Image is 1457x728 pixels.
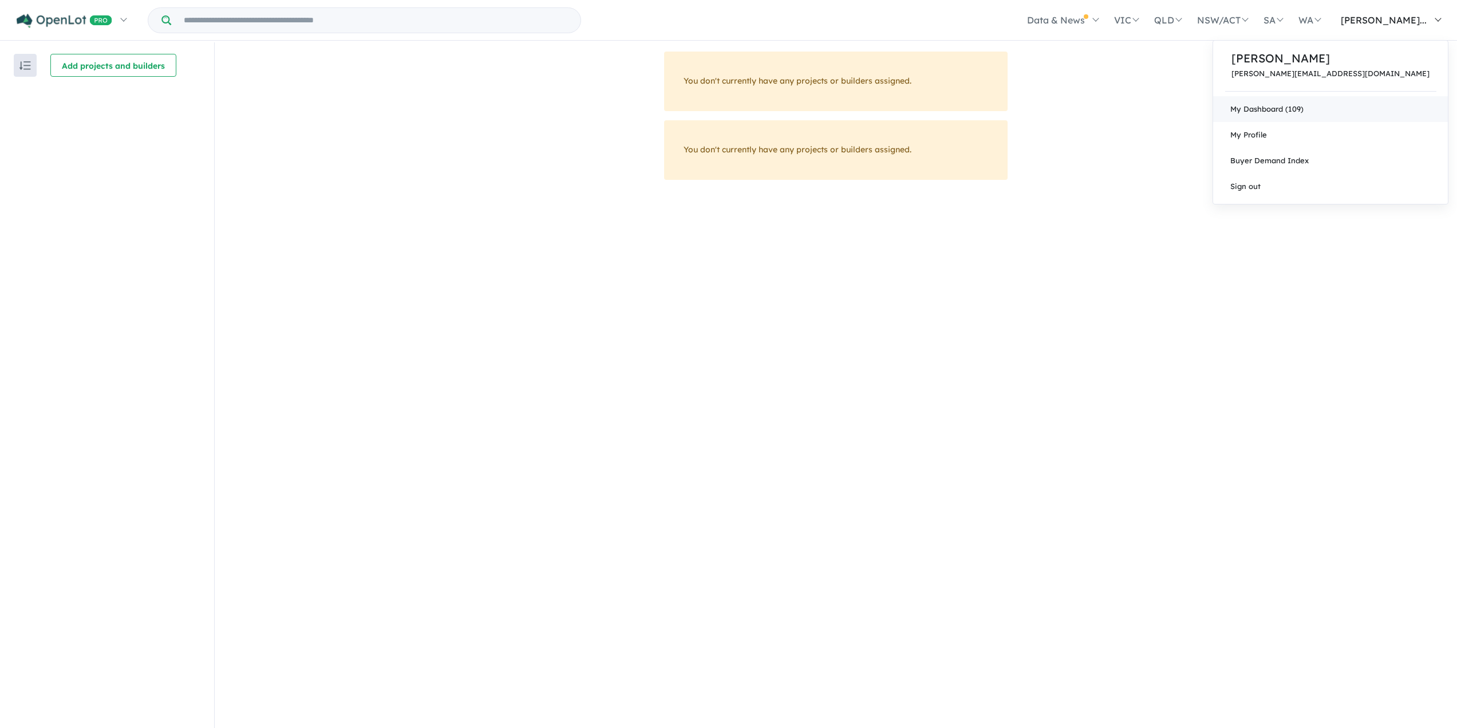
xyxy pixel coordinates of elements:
a: [PERSON_NAME] [1231,50,1430,67]
button: Add projects and builders [50,54,176,77]
a: [PERSON_NAME][EMAIL_ADDRESS][DOMAIN_NAME] [1231,69,1430,78]
span: My Profile [1230,130,1267,139]
div: You don't currently have any projects or builders assigned. [664,52,1008,111]
img: Openlot PRO Logo White [17,14,112,28]
a: Sign out [1213,174,1448,199]
a: My Profile [1213,122,1448,148]
div: You don't currently have any projects or builders assigned. [664,120,1008,180]
img: sort.svg [19,61,31,70]
a: My Dashboard (109) [1213,96,1448,122]
input: Try estate name, suburb, builder or developer [173,8,578,33]
a: Buyer Demand Index [1213,148,1448,174]
span: [PERSON_NAME]... [1341,14,1427,26]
